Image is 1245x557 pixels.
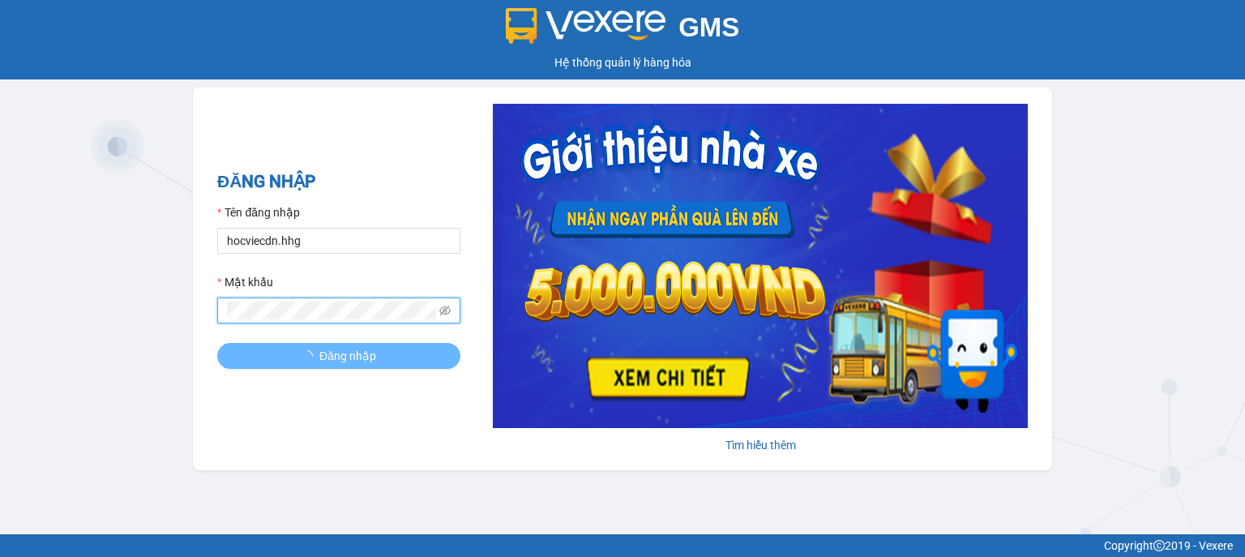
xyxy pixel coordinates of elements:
[493,104,1028,428] img: banner-0
[4,54,1241,71] div: Hệ thống quản lý hàng hóa
[217,343,460,369] button: Đăng nhập
[217,169,460,195] h2: ĐĂNG NHẬP
[678,12,739,42] span: GMS
[506,24,740,37] a: GMS
[12,537,1233,555] div: Copyright 2019 - Vexere
[227,302,436,319] input: Mật khẩu
[217,204,300,221] label: Tên đăng nhập
[493,436,1028,454] div: Tìm hiểu thêm
[217,273,273,291] label: Mật khẩu
[302,350,319,362] span: loading
[506,8,666,44] img: logo 2
[319,347,376,365] span: Đăng nhập
[1153,540,1165,551] span: copyright
[217,228,460,254] input: Tên đăng nhập
[439,305,451,316] span: eye-invisible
